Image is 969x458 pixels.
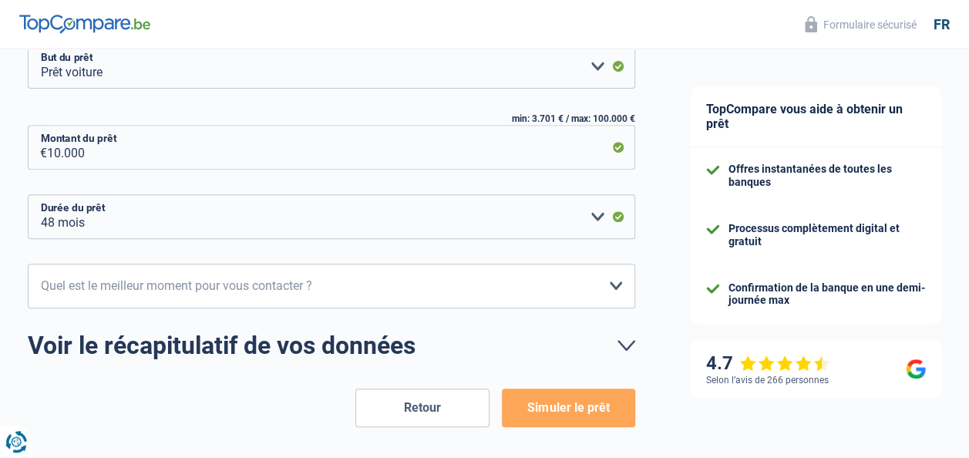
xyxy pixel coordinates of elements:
div: TopCompare vous aide à obtenir un prêt [691,86,941,147]
div: 4.7 [706,352,830,375]
div: Offres instantanées de toutes les banques [728,163,926,189]
div: min: 3.701 € / max: 100.000 € [28,113,635,124]
button: Simuler le prêt [502,389,635,427]
a: Voir le récapitulatif de vos données [28,333,635,358]
div: Confirmation de la banque en une demi-journée max [728,281,926,308]
button: Formulaire sécurisé [796,12,926,37]
div: Processus complètement digital et gratuit [728,222,926,248]
button: Retour [355,389,489,427]
span: € [28,125,47,170]
div: Selon l’avis de 266 personnes [706,375,829,386]
div: fr [934,16,950,33]
img: TopCompare Logo [19,15,150,33]
img: Advertisement [4,209,5,210]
